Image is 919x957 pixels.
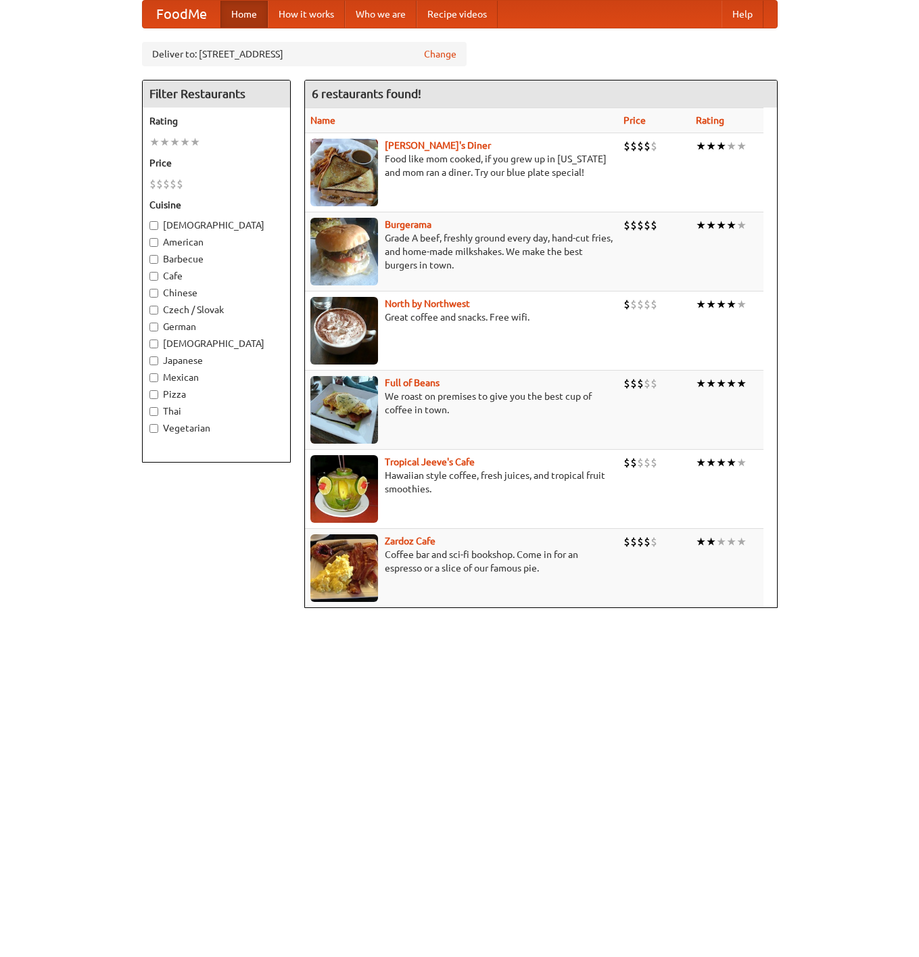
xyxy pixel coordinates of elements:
[637,139,644,154] li: $
[310,231,613,272] p: Grade A beef, freshly ground every day, hand-cut fries, and home-made milkshakes. We make the bes...
[149,323,158,331] input: German
[149,388,283,401] label: Pizza
[149,198,283,212] h5: Cuisine
[696,115,724,126] a: Rating
[149,177,156,191] li: $
[149,407,158,416] input: Thai
[149,306,158,314] input: Czech / Slovak
[630,455,637,470] li: $
[385,377,440,388] a: Full of Beans
[696,297,706,312] li: ★
[696,139,706,154] li: ★
[706,455,716,470] li: ★
[149,303,283,317] label: Czech / Slovak
[143,1,220,28] a: FoodMe
[220,1,268,28] a: Home
[726,139,736,154] li: ★
[310,376,378,444] img: beans.jpg
[149,404,283,418] label: Thai
[149,221,158,230] input: [DEMOGRAPHIC_DATA]
[149,354,283,367] label: Japanese
[630,139,637,154] li: $
[310,390,613,417] p: We roast on premises to give you the best cup of coffee in town.
[726,218,736,233] li: ★
[163,177,170,191] li: $
[180,135,190,149] li: ★
[623,534,630,549] li: $
[651,376,657,391] li: $
[170,177,176,191] li: $
[644,297,651,312] li: $
[149,255,158,264] input: Barbecue
[385,298,470,309] a: North by Northwest
[736,455,747,470] li: ★
[736,534,747,549] li: ★
[706,218,716,233] li: ★
[637,218,644,233] li: $
[696,534,706,549] li: ★
[696,455,706,470] li: ★
[651,534,657,549] li: $
[706,297,716,312] li: ★
[149,340,158,348] input: [DEMOGRAPHIC_DATA]
[651,297,657,312] li: $
[716,297,726,312] li: ★
[385,536,435,546] a: Zardoz Cafe
[716,455,726,470] li: ★
[310,139,378,206] img: sallys.jpg
[696,376,706,391] li: ★
[312,87,421,100] ng-pluralize: 6 restaurants found!
[268,1,345,28] a: How it works
[385,140,491,151] b: [PERSON_NAME]'s Diner
[637,534,644,549] li: $
[726,297,736,312] li: ★
[726,455,736,470] li: ★
[170,135,180,149] li: ★
[385,457,475,467] a: Tropical Jeeve's Cafe
[310,455,378,523] img: jeeves.jpg
[156,177,163,191] li: $
[149,421,283,435] label: Vegetarian
[310,534,378,602] img: zardoz.jpg
[310,310,613,324] p: Great coffee and snacks. Free wifi.
[149,252,283,266] label: Barbecue
[160,135,170,149] li: ★
[736,376,747,391] li: ★
[149,320,283,333] label: German
[149,238,158,247] input: American
[149,371,283,384] label: Mexican
[716,534,726,549] li: ★
[149,337,283,350] label: [DEMOGRAPHIC_DATA]
[310,548,613,575] p: Coffee bar and sci-fi bookshop. Come in for an espresso or a slice of our famous pie.
[644,376,651,391] li: $
[623,139,630,154] li: $
[716,376,726,391] li: ★
[726,534,736,549] li: ★
[706,534,716,549] li: ★
[176,177,183,191] li: $
[149,218,283,232] label: [DEMOGRAPHIC_DATA]
[696,218,706,233] li: ★
[716,218,726,233] li: ★
[149,114,283,128] h5: Rating
[630,376,637,391] li: $
[310,297,378,365] img: north.jpg
[385,219,431,230] a: Burgerama
[149,424,158,433] input: Vegetarian
[630,218,637,233] li: $
[310,115,335,126] a: Name
[623,115,646,126] a: Price
[310,469,613,496] p: Hawaiian style coffee, fresh juices, and tropical fruit smoothies.
[149,235,283,249] label: American
[190,135,200,149] li: ★
[726,376,736,391] li: ★
[149,269,283,283] label: Cafe
[142,42,467,66] div: Deliver to: [STREET_ADDRESS]
[644,455,651,470] li: $
[651,455,657,470] li: $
